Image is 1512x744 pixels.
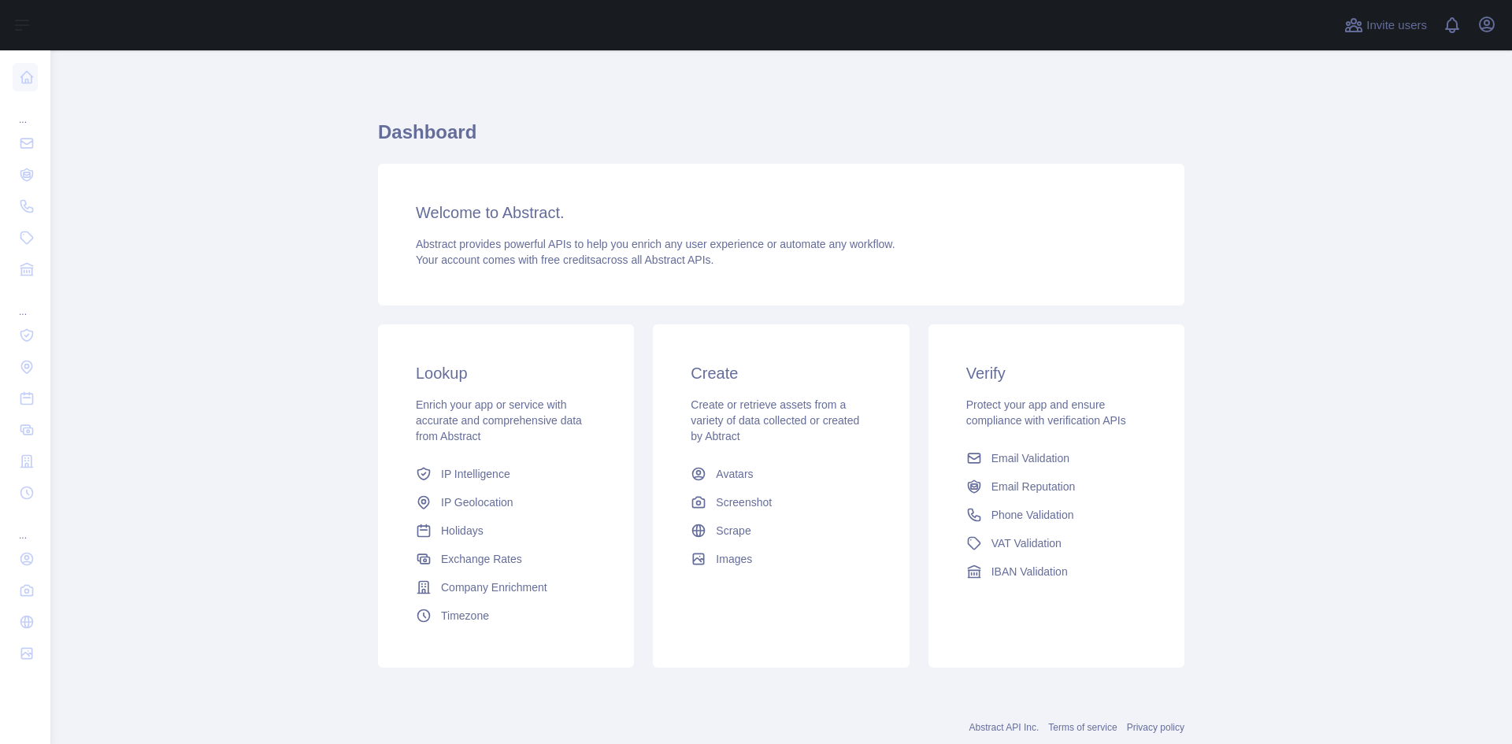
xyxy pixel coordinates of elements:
button: Invite users [1341,13,1430,38]
span: Images [716,551,752,567]
a: IP Intelligence [409,460,602,488]
a: Terms of service [1048,722,1117,733]
span: Protect your app and ensure compliance with verification APIs [966,398,1126,427]
a: Avatars [684,460,877,488]
a: Images [684,545,877,573]
a: Screenshot [684,488,877,516]
span: Screenshot [716,494,772,510]
a: Phone Validation [960,501,1153,529]
a: VAT Validation [960,529,1153,557]
span: Create or retrieve assets from a variety of data collected or created by Abtract [691,398,859,442]
a: Abstract API Inc. [969,722,1039,733]
a: Scrape [684,516,877,545]
span: IP Intelligence [441,466,510,482]
span: free credits [541,254,595,266]
h3: Lookup [416,362,596,384]
span: Email Reputation [991,479,1076,494]
div: ... [13,510,38,542]
h3: Create [691,362,871,384]
span: Invite users [1366,17,1427,35]
span: Avatars [716,466,753,482]
span: IP Geolocation [441,494,513,510]
a: Email Validation [960,444,1153,472]
div: ... [13,94,38,126]
a: Timezone [409,601,602,630]
span: Your account comes with across all Abstract APIs. [416,254,713,266]
span: Phone Validation [991,507,1074,523]
a: Email Reputation [960,472,1153,501]
h3: Welcome to Abstract. [416,202,1147,224]
span: Timezone [441,608,489,624]
div: ... [13,287,38,318]
a: Holidays [409,516,602,545]
h1: Dashboard [378,120,1184,157]
a: IP Geolocation [409,488,602,516]
span: IBAN Validation [991,564,1068,579]
a: IBAN Validation [960,557,1153,586]
span: Scrape [716,523,750,539]
span: Exchange Rates [441,551,522,567]
h3: Verify [966,362,1147,384]
a: Company Enrichment [409,573,602,601]
span: VAT Validation [991,535,1062,551]
span: Holidays [441,523,484,539]
span: Email Validation [991,450,1069,466]
a: Exchange Rates [409,545,602,573]
span: Enrich your app or service with accurate and comprehensive data from Abstract [416,398,582,442]
span: Company Enrichment [441,579,547,595]
span: Abstract provides powerful APIs to help you enrich any user experience or automate any workflow. [416,238,895,250]
a: Privacy policy [1127,722,1184,733]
